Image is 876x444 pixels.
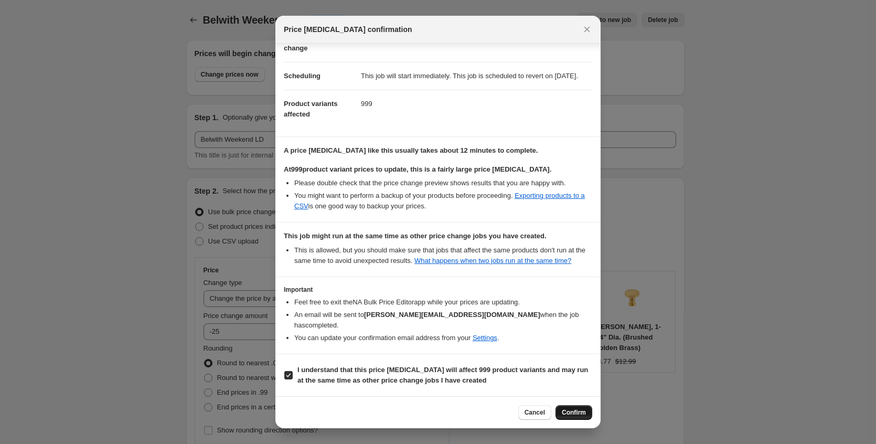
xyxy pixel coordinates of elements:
b: A price [MEDICAL_DATA] like this usually takes about 12 minutes to complete. [284,146,538,154]
h3: Important [284,286,592,294]
b: I understand that this price [MEDICAL_DATA] will affect 999 product variants and may run at the s... [297,366,588,384]
b: This job might run at the same time as other price change jobs you have created. [284,232,547,240]
span: Price [MEDICAL_DATA] confirmation [284,24,412,35]
a: Exporting products to a CSV [294,192,585,210]
span: Cancel [525,408,545,417]
li: This is allowed, but you should make sure that jobs that affect the same products don ' t run at ... [294,245,592,266]
button: Cancel [518,405,551,420]
dd: 999 [361,90,592,118]
button: Close [580,22,594,37]
li: Please double check that the price change preview shows results that you are happy with. [294,178,592,188]
span: Scheduling [284,72,321,80]
span: Confirm [562,408,586,417]
span: Product variants affected [284,100,338,118]
a: What happens when two jobs run at the same time? [414,257,571,265]
b: At 999 product variant prices to update, this is a fairly large price [MEDICAL_DATA]. [284,165,551,173]
li: You might want to perform a backup of your products before proceeding. is one good way to backup ... [294,191,592,212]
b: [PERSON_NAME][EMAIL_ADDRESS][DOMAIN_NAME] [364,311,540,319]
li: An email will be sent to when the job has completed . [294,310,592,331]
button: Confirm [555,405,592,420]
li: You can update your confirmation email address from your . [294,333,592,343]
li: Feel free to exit the NA Bulk Price Editor app while your prices are updating. [294,297,592,308]
a: Settings [473,334,497,342]
dd: This job will start immediately. This job is scheduled to revert on [DATE]. [361,62,592,90]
